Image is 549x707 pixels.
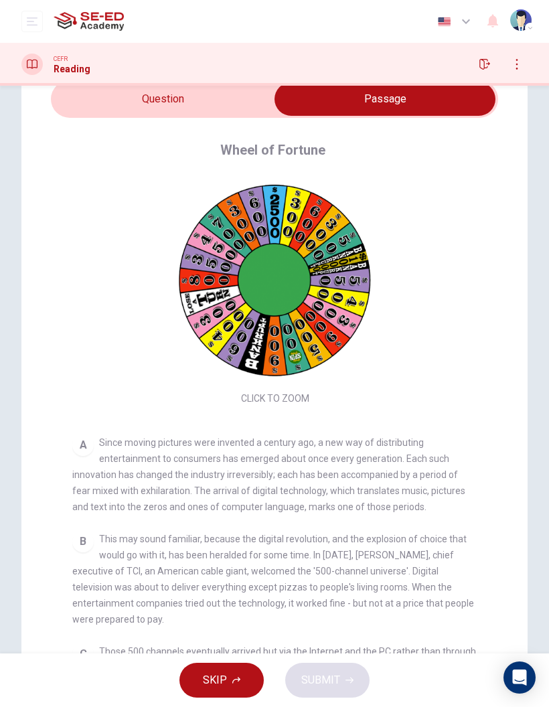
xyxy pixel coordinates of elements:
[503,661,536,694] div: Open Intercom Messenger
[72,437,465,512] span: Since moving pictures were invented a century ago, a new way of distributing entertainment to con...
[72,435,94,456] div: A
[54,64,90,74] h1: Reading
[510,9,532,31] img: Profile picture
[203,671,227,690] span: SKIP
[220,139,325,161] h4: Wheel of Fortune
[72,643,94,665] div: C
[21,11,43,32] button: open mobile menu
[179,663,264,698] button: SKIP
[436,17,453,27] img: en
[54,54,68,64] span: CEFR
[54,8,124,35] img: SE-ED Academy logo
[72,534,474,625] span: This may sound familiar, because the digital revolution, and the explosion of choice that would g...
[72,531,94,552] div: B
